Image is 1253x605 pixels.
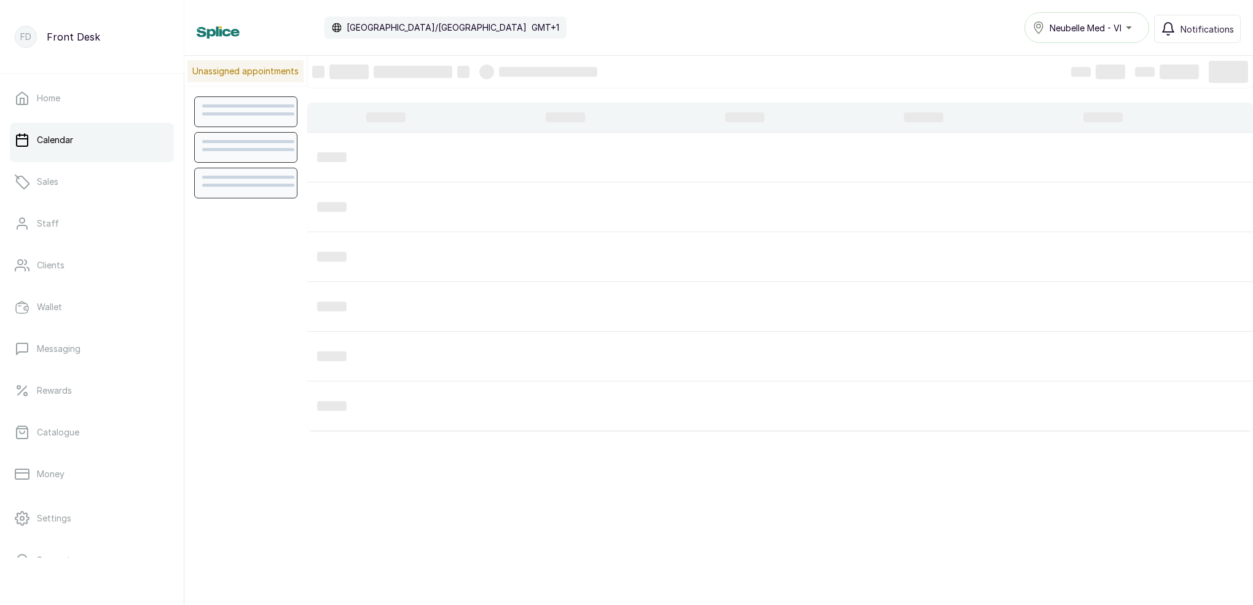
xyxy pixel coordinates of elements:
a: Wallet [10,290,174,324]
p: Wallet [37,301,62,313]
a: Settings [10,501,174,536]
a: Messaging [10,332,174,366]
button: Neubelle Med - VI [1024,12,1149,43]
a: Staff [10,206,174,241]
a: Home [10,81,174,115]
p: GMT+1 [532,21,559,34]
a: Support [10,543,174,577]
p: Home [37,92,60,104]
p: Rewards [37,384,72,397]
p: Messaging [37,343,81,355]
p: Front Desk [47,29,100,44]
p: Staff [37,217,59,230]
span: Neubelle Med - VI [1050,21,1121,34]
a: Catalogue [10,415,174,450]
p: [GEOGRAPHIC_DATA]/[GEOGRAPHIC_DATA] [347,21,527,34]
p: FD [20,31,31,43]
a: Calendar [10,123,174,157]
button: Notifications [1154,15,1241,43]
p: Sales [37,176,58,188]
span: Notifications [1180,23,1234,36]
p: Money [37,468,65,480]
p: Unassigned appointments [187,60,304,82]
p: Calendar [37,134,73,146]
p: Catalogue [37,426,79,439]
a: Clients [10,248,174,283]
p: Clients [37,259,65,271]
p: Settings [37,512,71,525]
a: Money [10,457,174,491]
a: Rewards [10,373,174,408]
a: Sales [10,165,174,199]
p: Support [37,554,71,566]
